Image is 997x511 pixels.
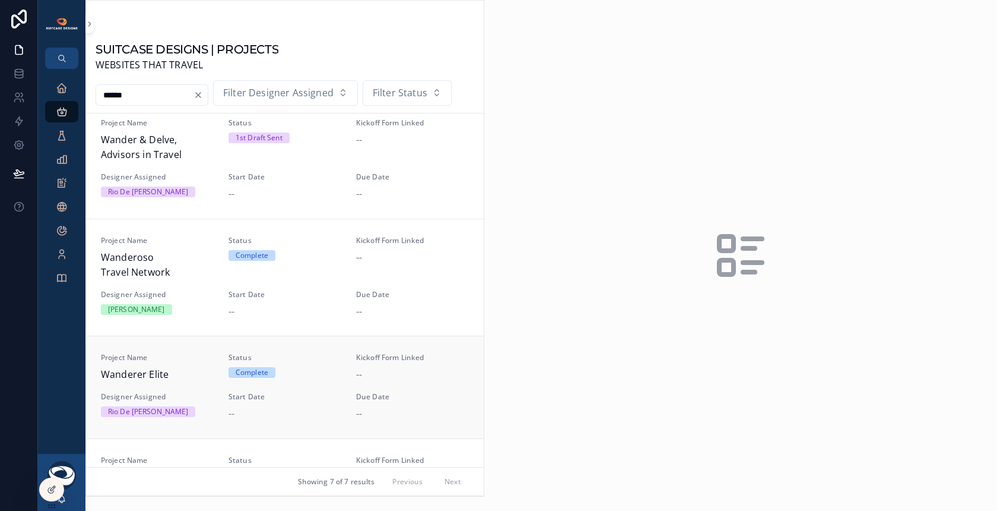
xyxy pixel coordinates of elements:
a: Project NameWander & Delve, Advisors in TravelStatus1st Draft SentKickoff Form Linked--Designer A... [87,101,484,219]
span: Kickoff Form Linked [356,353,469,362]
span: Project Name [101,456,214,465]
span: Start Date [228,290,342,299]
span: Kickoff Form Linked [356,118,469,128]
div: Rio De [PERSON_NAME] [108,187,188,197]
span: -- [356,304,362,320]
span: Kickoff Form Linked [356,236,469,245]
a: Project NameWanderer EliteStatusCompleteKickoff Form Linked--Designer AssignedRio De [PERSON_NAME... [87,336,484,438]
span: -- [356,187,362,202]
span: WEBSITES THAT TRAVEL [96,58,278,73]
span: Status [228,353,342,362]
span: Status [228,236,342,245]
span: Wander & Delve, Advisors in Travel [101,133,214,163]
span: Project Name [101,118,214,128]
span: -- [228,187,234,202]
span: Status [228,118,342,128]
span: -- [228,304,234,320]
span: Showing 7 of 7 results [298,477,375,487]
span: Status [228,456,342,465]
span: -- [228,406,234,422]
span: -- [356,406,362,422]
div: Complete [236,367,268,378]
span: Due Date [356,172,469,182]
span: Due Date [356,290,469,299]
button: Clear [193,90,208,100]
span: Designer Assigned [101,172,214,182]
span: Designer Assigned [101,392,214,402]
span: Due Date [356,392,469,402]
h1: SUITCASE DESIGNS | PROJECTS [96,41,278,58]
img: App logo [45,17,78,30]
span: -- [356,367,362,383]
span: Start Date [228,392,342,402]
div: 1st Draft Sent [236,133,282,143]
span: Filter Designer Assigned [223,86,334,101]
span: Wanderoso Travel Network [101,250,214,280]
span: Filter Status [373,86,427,101]
span: Wanderer Elite [101,367,214,383]
span: Start Date [228,172,342,182]
button: Select Button [363,80,452,106]
span: Designer Assigned [101,290,214,299]
span: -- [356,250,362,266]
span: Project Name [101,353,214,362]
button: Select Button [213,80,358,106]
div: [PERSON_NAME] [108,304,165,315]
span: Project Name [101,236,214,245]
div: Rio De [PERSON_NAME] [108,406,188,417]
a: Project NameWanderoso Travel NetworkStatusCompleteKickoff Form Linked--Designer Assigned[PERSON_N... [87,219,484,336]
span: -- [356,133,362,148]
span: Kickoff Form Linked [356,456,469,465]
div: scrollable content [38,69,85,304]
div: Complete [236,250,268,261]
